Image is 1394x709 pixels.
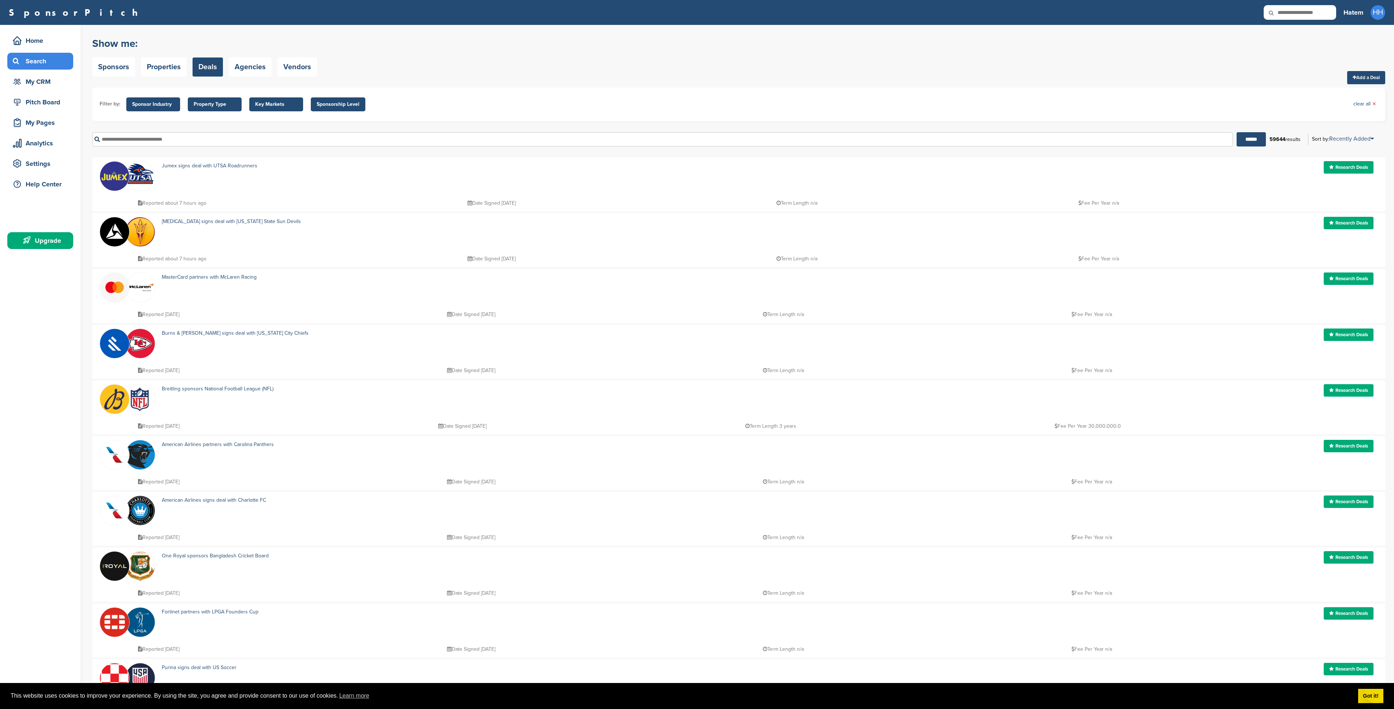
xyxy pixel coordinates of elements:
p: Fee Per Year n/a [1071,533,1112,542]
img: Open uri20141112 64162 1eu47ya?1415809040 [126,162,155,186]
p: Term Length n/a [763,366,804,375]
a: Agencies [229,57,272,77]
a: clear all× [1353,100,1376,108]
img: Q4ahkxz8 400x400 [100,496,129,525]
a: Jumex signs deal with UTSA Roadrunners [162,163,257,169]
img: Vigjnoap 400x400 [100,608,129,637]
p: Date Signed [DATE] [447,366,495,375]
a: Research Deals [1324,217,1373,229]
a: Properties [141,57,187,77]
a: SponsorPitch [9,8,142,17]
p: Term Length n/a [763,533,804,542]
img: 330px charlotte fc logo.svg [126,496,155,525]
a: learn more about cookies [338,690,370,701]
div: Analytics [11,137,73,150]
a: Hatem [1343,4,1363,21]
p: Reported about 7 hours ago [138,198,206,208]
a: One Royal sponsors Bangladesh Cricket Board [162,553,269,559]
p: Fee Per Year n/a [1071,477,1112,486]
p: Reported [DATE] [138,310,179,319]
span: HH [1371,5,1385,20]
img: Mastercard logo [100,273,129,302]
img: Q4ahkxz8 400x400 [100,440,129,469]
a: My Pages [7,114,73,131]
a: Home [7,32,73,49]
b: 59644 [1270,136,1285,142]
img: 1lv1zgax 400x400 [100,663,129,693]
h3: Hatem [1343,7,1363,18]
p: Fee Per Year n/a [1071,645,1112,654]
img: Nxoc7o2q 400x400 [126,608,155,637]
img: Ib8otdir 400x400 [100,385,129,414]
img: whvs id 400x400 [126,663,155,693]
div: Help Center [11,178,73,191]
a: Research Deals [1324,384,1373,397]
img: Fxfzactq 400x400 [126,440,155,469]
a: Burns & [PERSON_NAME] signs deal with [US_STATE] City Chiefs [162,330,309,336]
img: Scboarel 400x400 [100,217,129,246]
a: Help Center [7,176,73,193]
p: Reported [DATE] [138,589,179,598]
p: Reported [DATE] [138,533,179,542]
a: Search [7,53,73,70]
img: Jumex logo svg vector 2 [100,162,129,191]
p: Date Signed [DATE] [447,589,495,598]
a: dismiss cookie message [1358,689,1383,704]
a: Settings [7,155,73,172]
p: Reported [DATE] [138,645,179,654]
a: MasterCard partners with McLaren Racing [162,274,257,280]
img: Phks mjx 400x400 [126,385,155,414]
p: Fee Per Year 30,000,000.0 [1055,422,1121,431]
img: Tbqh4hox 400x400 [126,329,155,358]
p: Reported [DATE] [138,422,179,431]
a: Research Deals [1324,328,1373,341]
img: Mut8nrxk 400x400 [100,329,129,358]
p: Fee Per Year n/a [1071,589,1112,598]
p: Term Length n/a [776,254,817,263]
a: Analytics [7,135,73,152]
a: Research Deals [1324,551,1373,564]
p: Term Length n/a [763,477,804,486]
div: My CRM [11,75,73,88]
a: Research Deals [1324,161,1373,174]
span: Sponsor Industry [132,100,174,108]
span: This website uses cookies to improve your experience. By using the site, you agree and provide co... [11,690,1352,701]
span: Property Type [194,100,236,108]
a: American Airlines signs deal with Charlotte FC [162,497,266,503]
p: Date Signed [DATE] [447,310,495,319]
a: My CRM [7,73,73,90]
p: Date Signed [DATE] [467,254,516,263]
div: Settings [11,157,73,170]
span: Sponsorship Level [317,100,359,108]
a: [MEDICAL_DATA] signs deal with [US_STATE] State Sun Devils [162,218,301,224]
div: results [1266,133,1304,146]
h2: Show me: [92,37,317,50]
p: Reported [DATE] [138,477,179,486]
a: American Airlines partners with Carolina Panthers [162,441,274,448]
p: Date Signed [DATE] [467,198,516,208]
img: S8lgkjzz 400x400 [100,552,129,581]
a: Fortinet partners with LPGA Founders Cup [162,609,258,615]
div: Pitch Board [11,96,73,109]
a: Recently Added [1329,135,1374,142]
span: Key Markets [255,100,297,108]
p: Date Signed [DATE] [447,477,495,486]
iframe: Button to launch messaging window [1365,680,1388,703]
p: Term Length n/a [763,645,804,654]
p: Fee Per Year n/a [1078,254,1119,263]
p: Term Length n/a [763,589,804,598]
p: Date Signed [DATE] [447,645,495,654]
p: Term Length n/a [776,198,817,208]
a: Pitch Board [7,94,73,111]
a: Research Deals [1324,272,1373,285]
a: Research Deals [1324,607,1373,620]
p: Term Length n/a [763,310,804,319]
a: Purina signs deal with US Soccer [162,664,236,671]
div: Search [11,55,73,68]
img: Mclaren racing logo [126,273,155,302]
p: Date Signed [DATE] [447,533,495,542]
p: Fee Per Year n/a [1071,366,1112,375]
img: Open uri20141112 64162 1947g57?1415806541 [126,552,155,581]
div: My Pages [11,116,73,129]
span: × [1372,100,1376,108]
